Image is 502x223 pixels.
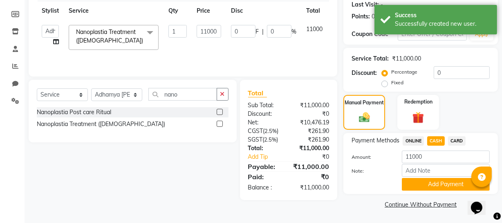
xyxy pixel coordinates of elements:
[242,110,289,118] div: Discount:
[289,110,335,118] div: ₹0
[402,178,490,191] button: Add Payment
[291,27,296,36] span: %
[296,153,335,161] div: ₹0
[287,162,335,171] div: ₹11,000.00
[448,136,466,146] span: CARD
[37,108,111,117] div: Nanoplastia Post care Ritual
[37,120,165,128] div: Nanoplastia Treatment ([DEMOGRAPHIC_DATA])
[391,68,417,76] label: Percentage
[76,28,143,44] span: Nanoplastia Treatment ([DEMOGRAPHIC_DATA])
[242,183,289,192] div: Balance :
[352,54,389,63] div: Service Total:
[242,118,289,127] div: Net:
[352,0,379,9] div: Last Visit:
[381,0,383,9] div: -
[402,151,490,163] input: Amount
[395,11,491,20] div: Success
[37,2,64,20] th: Stylist
[352,12,370,21] div: Points:
[226,2,301,20] th: Disc
[468,190,494,215] iframe: chat widget
[289,135,335,144] div: ₹261.90
[143,37,147,44] a: x
[262,27,264,36] span: |
[327,2,354,20] th: Action
[345,200,496,209] a: Continue Without Payment
[289,172,335,182] div: ₹0
[352,69,377,77] div: Discount:
[356,111,373,124] img: _cash.svg
[255,27,259,36] span: F
[265,128,277,134] span: 2.5%
[404,98,433,106] label: Redemption
[289,101,335,110] div: ₹11,000.00
[289,144,335,153] div: ₹11,000.00
[248,136,263,143] span: SGST
[352,136,399,145] span: Payment Methods
[403,136,424,146] span: ONLINE
[289,127,335,135] div: ₹261.90
[264,136,277,143] span: 2.5%
[392,54,421,63] div: ₹11,000.00
[248,89,267,97] span: Total
[242,153,296,161] a: Add Tip
[352,30,398,38] div: Coupon Code
[345,99,384,106] label: Manual Payment
[391,79,403,86] label: Fixed
[402,164,490,177] input: Add Note
[242,144,289,153] div: Total:
[301,2,327,20] th: Total
[395,20,491,28] div: Successfully created new user.
[64,2,164,20] th: Service
[164,2,192,20] th: Qty
[242,162,287,171] div: Payable:
[242,172,289,182] div: Paid:
[289,118,335,127] div: ₹10,476.19
[470,28,493,41] button: Apply
[427,136,445,146] span: CASH
[248,127,263,135] span: CGST
[306,25,323,33] span: 11000
[345,167,396,175] label: Note:
[289,183,335,192] div: ₹11,000.00
[345,153,396,161] label: Amount:
[192,2,226,20] th: Price
[409,110,428,125] img: _gift.svg
[242,135,289,144] div: ( )
[242,127,289,135] div: ( )
[148,88,217,101] input: Search or Scan
[372,12,375,21] div: 0
[242,101,289,110] div: Sub Total:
